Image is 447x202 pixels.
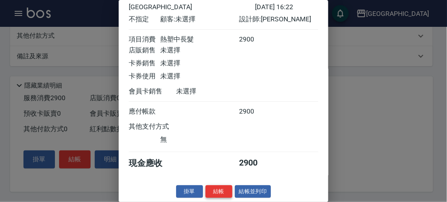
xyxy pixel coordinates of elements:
[129,72,160,81] div: 卡券使用
[129,46,160,55] div: 店販銷售
[160,72,239,81] div: 未選擇
[255,3,318,11] div: [DATE] 16:22
[239,15,318,24] div: 設計師: [PERSON_NAME]
[129,35,160,44] div: 項目消費
[129,15,160,24] div: 不指定
[239,35,271,44] div: 2900
[160,135,239,144] div: 無
[160,15,239,24] div: 顧客: 未選擇
[129,107,160,116] div: 應付帳款
[129,158,176,169] div: 現金應收
[129,59,160,68] div: 卡券銷售
[160,35,239,44] div: 熱塑中長髮
[160,59,239,68] div: 未選擇
[205,185,232,198] button: 結帳
[129,3,255,11] div: [GEOGRAPHIC_DATA]
[129,87,176,96] div: 會員卡銷售
[176,185,203,198] button: 掛單
[239,158,271,169] div: 2900
[129,122,192,131] div: 其他支付方式
[176,87,255,96] div: 未選擇
[235,185,271,198] button: 結帳並列印
[160,46,239,55] div: 未選擇
[239,107,271,116] div: 2900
